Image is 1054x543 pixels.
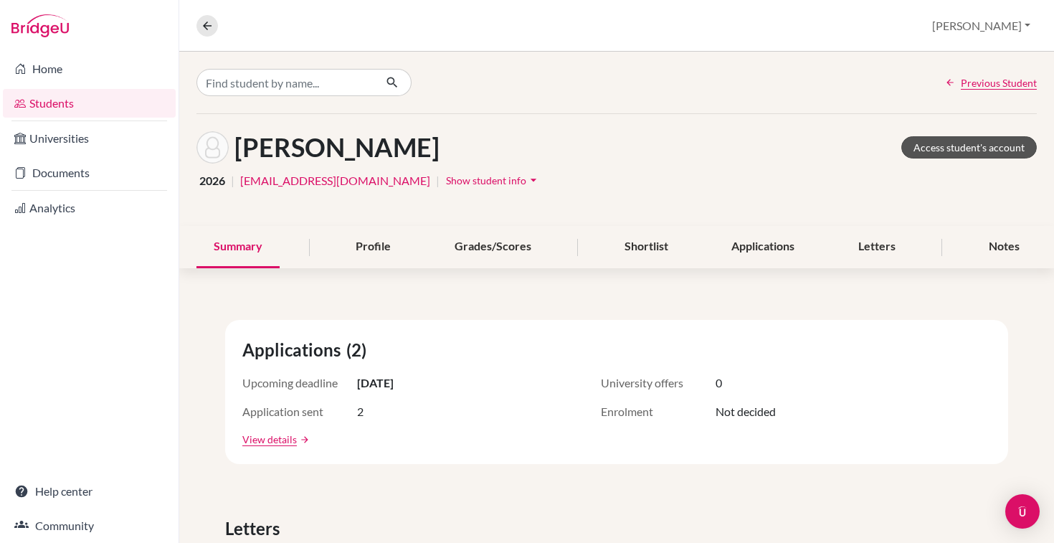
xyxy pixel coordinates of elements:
[601,403,716,420] span: Enrolment
[357,374,394,392] span: [DATE]
[3,477,176,506] a: Help center
[199,172,225,189] span: 2026
[357,403,364,420] span: 2
[196,226,280,268] div: Summary
[945,75,1037,90] a: Previous Student
[242,432,297,447] a: View details
[242,403,357,420] span: Application sent
[240,172,430,189] a: [EMAIL_ADDRESS][DOMAIN_NAME]
[526,173,541,187] i: arrow_drop_down
[1005,494,1040,529] div: Open Intercom Messenger
[961,75,1037,90] span: Previous Student
[11,14,69,37] img: Bridge-U
[3,159,176,187] a: Documents
[242,337,346,363] span: Applications
[714,226,812,268] div: Applications
[972,226,1037,268] div: Notes
[446,174,526,186] span: Show student info
[242,374,357,392] span: Upcoming deadline
[231,172,234,189] span: |
[926,12,1037,39] button: [PERSON_NAME]
[445,169,541,192] button: Show student infoarrow_drop_down
[716,403,776,420] span: Not decided
[297,435,310,445] a: arrow_forward
[437,226,549,268] div: Grades/Scores
[3,124,176,153] a: Universities
[338,226,408,268] div: Profile
[225,516,285,542] span: Letters
[346,337,372,363] span: (2)
[607,226,685,268] div: Shortlist
[234,132,440,163] h1: [PERSON_NAME]
[3,511,176,540] a: Community
[196,131,229,164] img: Vivaan GROVER's avatar
[841,226,913,268] div: Letters
[3,89,176,118] a: Students
[3,55,176,83] a: Home
[196,69,374,96] input: Find student by name...
[716,374,722,392] span: 0
[3,194,176,222] a: Analytics
[601,374,716,392] span: University offers
[436,172,440,189] span: |
[901,136,1037,159] a: Access student's account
